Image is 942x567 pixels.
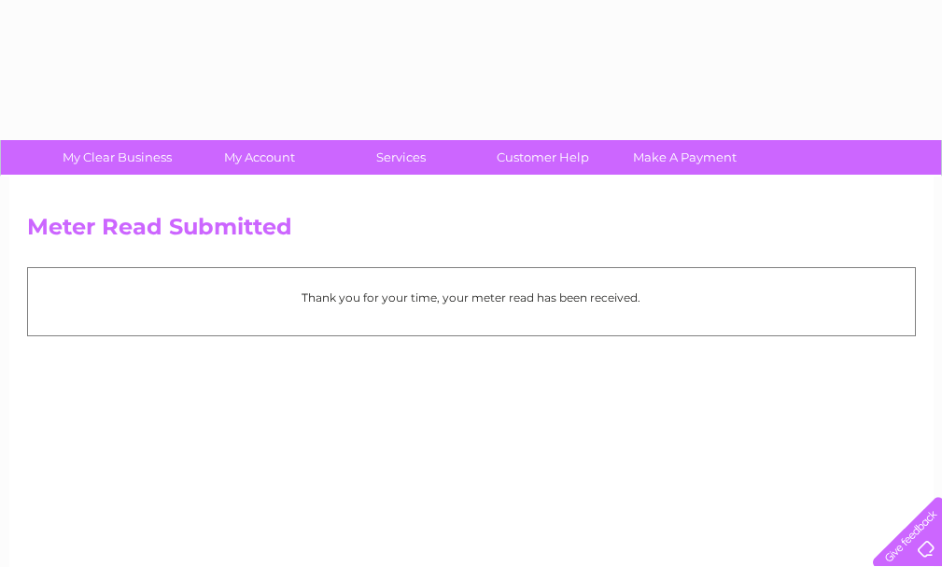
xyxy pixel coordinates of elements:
[40,140,194,175] a: My Clear Business
[608,140,762,175] a: Make A Payment
[27,214,916,249] h2: Meter Read Submitted
[182,140,336,175] a: My Account
[324,140,478,175] a: Services
[466,140,620,175] a: Customer Help
[37,289,906,306] p: Thank you for your time, your meter read has been received.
